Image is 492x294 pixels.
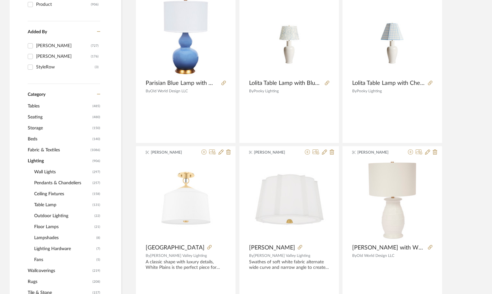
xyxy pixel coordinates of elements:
img: White Plains [146,160,226,240]
span: By [352,254,357,258]
span: (5) [96,255,100,265]
span: (906) [92,156,100,166]
span: Tables [28,101,91,112]
span: Lighting [28,156,91,167]
span: By [352,89,357,93]
img: Humphrey [249,160,329,240]
span: [PERSON_NAME] [254,149,294,155]
span: (485) [92,101,100,111]
span: Old World Design LLC [357,254,394,258]
span: Table Lamp [34,199,91,210]
span: Lampshades [34,232,95,243]
span: By [146,254,150,258]
span: (158) [92,189,100,199]
span: (480) [92,112,100,122]
span: By [146,89,150,93]
span: Beds [28,134,91,145]
span: Lolita Table Lamp with Check Hexagon Shade [352,80,425,87]
div: [PERSON_NAME] [36,41,91,51]
span: Old World Design LLC [150,89,188,93]
span: [PERSON_NAME] with White Linen Shade [352,244,425,251]
div: StyleRow [36,62,95,72]
span: By [249,254,254,258]
span: Wallcoverings [28,265,91,276]
div: A classic shape with luxury details, White Plains is the perfect piece for transitional interiors... [146,259,226,270]
div: (727) [91,41,99,51]
span: Storage [28,123,91,134]
div: (176) [91,51,99,62]
span: Pooky Lighting [357,89,382,93]
span: (208) [92,277,100,287]
span: Ceiling Fixtures [34,188,91,199]
span: (7) [96,244,100,254]
span: [PERSON_NAME] [249,244,295,251]
span: Lolita Table Lamp with Blue [PERSON_NAME] [249,80,322,87]
span: (297) [92,167,100,177]
span: Fabric & Textiles [28,145,89,156]
span: (21) [94,222,100,232]
span: Wall Lights [34,167,91,177]
span: (1086) [91,145,100,155]
span: Seating [28,112,91,123]
span: Added By [28,30,47,34]
span: (150) [92,123,100,133]
span: Outdoor Lighting [34,210,93,221]
span: Pooky Lighting [254,89,279,93]
span: (257) [92,178,100,188]
span: [PERSON_NAME] Valley Lighting [254,254,310,258]
div: (3) [95,62,99,72]
span: Rugs [28,276,91,287]
span: [GEOGRAPHIC_DATA] [146,244,205,251]
span: Parisian Blue Lamp with White Linen Shade [146,80,219,87]
span: Fans [34,254,95,265]
span: [PERSON_NAME] [357,149,398,155]
span: [PERSON_NAME] [151,149,191,155]
span: Pendants & Chandeliers [34,177,91,188]
span: Floor Lamps [34,221,93,232]
span: (140) [92,134,100,144]
span: By [249,89,254,93]
span: [PERSON_NAME] Valley Lighting [150,254,207,258]
span: Category [28,92,45,97]
img: Caleb Lamp with White Linen Shade [352,160,432,240]
span: (219) [92,266,100,276]
span: Lighting Hardware [34,243,95,254]
div: Swathes of soft white fabric alternate wide curve and narrow angle to create [PERSON_NAME] intric... [249,259,329,270]
span: (22) [94,211,100,221]
div: [PERSON_NAME] [36,51,91,62]
span: (8) [96,233,100,243]
span: (131) [92,200,100,210]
